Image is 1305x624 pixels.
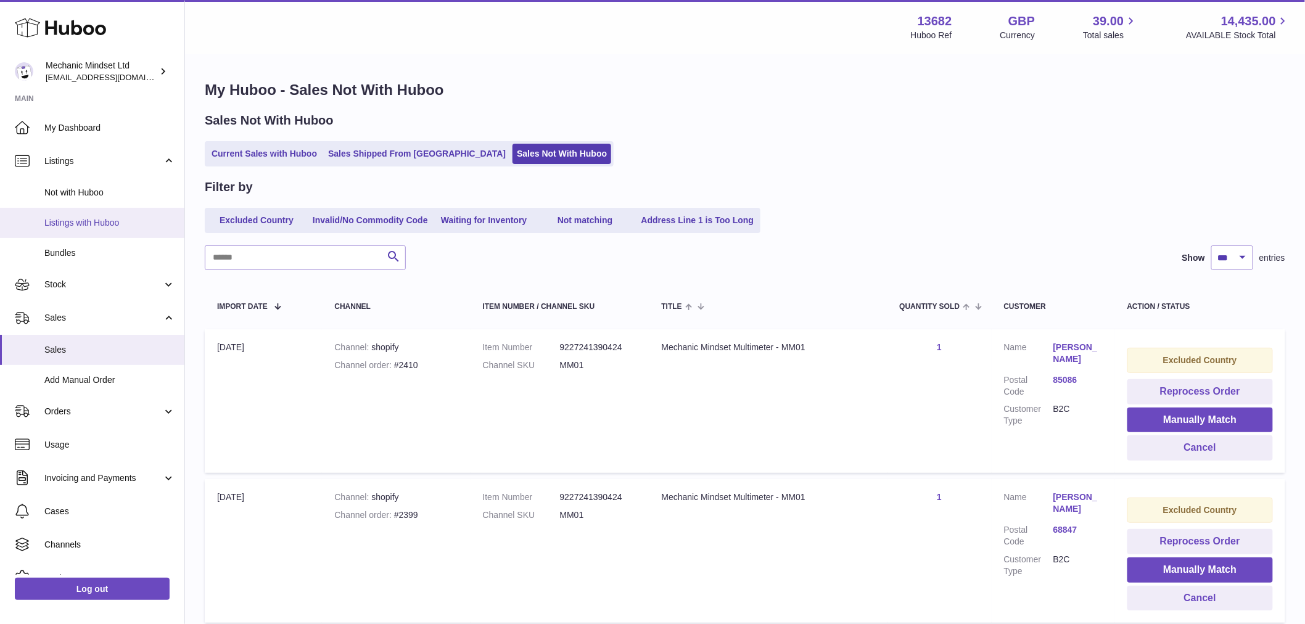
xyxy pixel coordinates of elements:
[483,359,560,371] dt: Channel SKU
[44,155,162,167] span: Listings
[1093,13,1124,30] span: 39.00
[662,491,875,503] div: Mechanic Mindset Multimeter - MM01
[1053,342,1103,365] a: [PERSON_NAME]
[334,360,394,370] strong: Channel order
[1004,374,1053,398] dt: Postal Code
[46,72,181,82] span: [EMAIL_ADDRESS][DOMAIN_NAME]
[1163,355,1237,365] strong: Excluded Country
[334,359,458,371] div: #2410
[1004,342,1053,368] dt: Name
[44,187,175,199] span: Not with Huboo
[1221,13,1276,30] span: 14,435.00
[324,144,510,164] a: Sales Shipped From [GEOGRAPHIC_DATA]
[1127,379,1273,404] button: Reprocess Order
[1053,554,1103,577] dd: B2C
[44,247,175,259] span: Bundles
[44,122,175,134] span: My Dashboard
[44,406,162,417] span: Orders
[483,491,560,503] dt: Item Number
[46,60,157,83] div: Mechanic Mindset Ltd
[205,80,1285,100] h1: My Huboo - Sales Not With Huboo
[911,30,952,41] div: Huboo Ref
[560,491,637,503] dd: 9227241390424
[334,491,458,503] div: shopify
[1004,524,1053,548] dt: Postal Code
[1127,557,1273,583] button: Manually Match
[44,312,162,324] span: Sales
[207,144,321,164] a: Current Sales with Huboo
[1053,491,1103,515] a: [PERSON_NAME]
[44,344,175,356] span: Sales
[1127,529,1273,554] button: Reprocess Order
[44,572,175,584] span: Settings
[900,303,960,311] span: Quantity Sold
[334,492,371,502] strong: Channel
[1186,13,1290,41] a: 14,435.00 AVAILABLE Stock Total
[334,342,371,352] strong: Channel
[662,342,875,353] div: Mechanic Mindset Multimeter - MM01
[1186,30,1290,41] span: AVAILABLE Stock Total
[1053,403,1103,427] dd: B2C
[1000,30,1035,41] div: Currency
[15,578,170,600] a: Log out
[918,13,952,30] strong: 13682
[483,509,560,521] dt: Channel SKU
[1053,524,1103,536] a: 68847
[1083,30,1138,41] span: Total sales
[217,303,268,311] span: Import date
[560,359,637,371] dd: MM01
[536,210,635,231] a: Not matching
[44,539,175,551] span: Channels
[44,472,162,484] span: Invoicing and Payments
[435,210,533,231] a: Waiting for Inventory
[308,210,432,231] a: Invalid/No Commodity Code
[1163,505,1237,515] strong: Excluded Country
[513,144,611,164] a: Sales Not With Huboo
[560,342,637,353] dd: 9227241390424
[205,179,253,195] h2: Filter by
[937,342,942,352] a: 1
[1004,491,1053,518] dt: Name
[44,217,175,229] span: Listings with Huboo
[1127,303,1273,311] div: Action / Status
[44,374,175,386] span: Add Manual Order
[1053,374,1103,386] a: 85086
[15,62,33,81] img: internalAdmin-13682@internal.huboo.com
[1083,13,1138,41] a: 39.00 Total sales
[334,303,458,311] div: Channel
[334,510,394,520] strong: Channel order
[1127,586,1273,611] button: Cancel
[1182,252,1205,264] label: Show
[560,509,637,521] dd: MM01
[637,210,759,231] a: Address Line 1 is Too Long
[1004,554,1053,577] dt: Customer Type
[205,479,322,623] td: [DATE]
[662,303,682,311] span: Title
[483,303,637,311] div: Item Number / Channel SKU
[44,439,175,451] span: Usage
[1127,408,1273,433] button: Manually Match
[207,210,306,231] a: Excluded Country
[1008,13,1035,30] strong: GBP
[205,112,334,129] h2: Sales Not With Huboo
[1127,435,1273,461] button: Cancel
[44,506,175,517] span: Cases
[1004,403,1053,427] dt: Customer Type
[1259,252,1285,264] span: entries
[334,342,458,353] div: shopify
[1004,303,1103,311] div: Customer
[44,279,162,290] span: Stock
[334,509,458,521] div: #2399
[483,342,560,353] dt: Item Number
[205,329,322,473] td: [DATE]
[937,492,942,502] a: 1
